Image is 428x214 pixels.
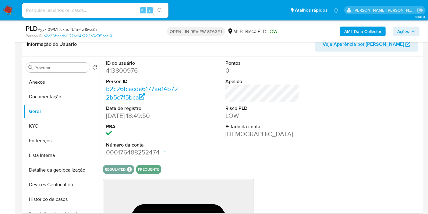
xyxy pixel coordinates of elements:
[154,6,166,15] button: search-icon
[106,105,180,112] dt: Data de registro
[38,26,97,32] span: # yyxI0WMHckndFLTm4w8ivxZh
[225,105,299,112] dt: Risco PLD
[393,27,419,36] button: Ações
[106,78,180,85] dt: Person ID
[267,28,278,35] span: LOW
[26,33,42,39] b: Person ID
[23,133,100,148] button: Endereços
[27,41,77,47] h1: Informação do Usuário
[106,142,180,148] dt: Número da conta
[354,7,415,13] p: leticia.merlin@mercadolivre.com
[225,111,299,120] dd: LOW
[397,27,409,36] span: Ações
[106,123,180,130] dt: RBA
[149,7,151,13] span: s
[315,37,418,52] button: Veja Aparência por [PERSON_NAME]
[23,89,100,104] button: Documentação
[225,78,299,85] dt: Apelido
[22,6,168,14] input: Pesquise usuários ou casos...
[340,27,386,36] button: AML Data Collector
[23,177,100,192] button: Devices Geolocation
[23,104,100,119] button: Geral
[106,60,180,67] dt: ID do usuário
[415,14,425,19] span: 3.160.0
[106,84,178,102] a: b2c26fcacda6177ae14b722b5c7f5bca
[34,65,87,71] input: Procurar
[245,28,278,35] span: Risco PLD:
[23,119,100,133] button: KYC
[344,27,381,36] b: AML Data Collector
[23,192,100,207] button: Histórico de casos
[167,27,225,36] p: OPEN - IN REVIEW STAGE I
[44,33,112,39] a: b2c26fcacda6177ae14b722b5c7f5bca
[417,7,423,13] a: Sair
[23,148,100,163] button: Lista Interna
[92,65,97,72] button: Retornar ao pedido padrão
[334,8,339,13] a: Notificações
[295,7,327,13] span: Atalhos rápidos
[106,111,180,120] dd: [DATE] 18:49:50
[225,123,299,130] dt: Estado da conta
[106,66,180,75] dd: 413800976
[106,148,180,157] dd: 000176488252474
[225,130,299,138] dd: [DEMOGRAPHIC_DATA]
[225,60,299,67] dt: Pontos
[323,37,404,52] span: Veja Aparência por [PERSON_NAME]
[26,24,38,33] b: PLD
[28,65,33,70] button: Procurar
[23,163,100,177] button: Detalhe da geolocalização
[23,75,100,89] button: Anexos
[227,28,243,35] div: MLB
[225,66,299,75] dd: 0
[141,7,146,13] span: Alt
